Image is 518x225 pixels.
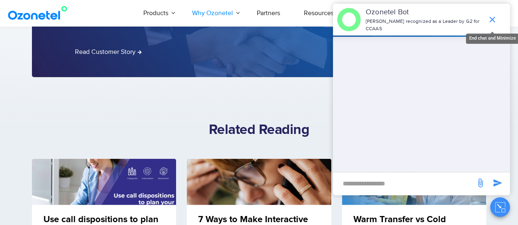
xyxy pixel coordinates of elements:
p: Ozonetel Bot [366,7,483,18]
a: 7 Ways to Make your IVR More Customer-Friendly [187,159,331,205]
button: Close chat [490,197,510,217]
p: [PERSON_NAME] recognized as a Leader by G2 for CCAAS [366,18,483,33]
span: send message [472,175,489,191]
div: new-msg-input [337,176,471,191]
h2: Related Reading [32,122,486,138]
span: end chat or minimize [484,11,500,28]
span: Read Customer Story [75,49,136,55]
a: Read Customer Story [75,49,142,55]
img: header [337,8,361,31]
span: send message [489,175,506,191]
